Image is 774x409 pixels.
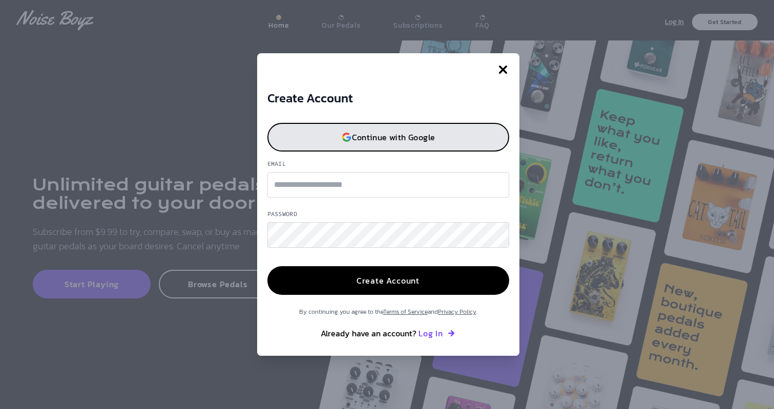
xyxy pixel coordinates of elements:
button: Log In [419,327,455,339]
h3: Create Account [267,92,509,104]
p: By continuing you agree to the and . [267,307,509,317]
p: Continue with Google [352,133,435,141]
p: Already have an account? [267,327,509,339]
button: Continue with Google [267,123,509,152]
label: Password [267,210,509,222]
label: Email [267,160,509,172]
a: Privacy Policy [438,307,476,316]
button: Create Account [267,266,509,295]
a: Terms of Service [383,307,428,316]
